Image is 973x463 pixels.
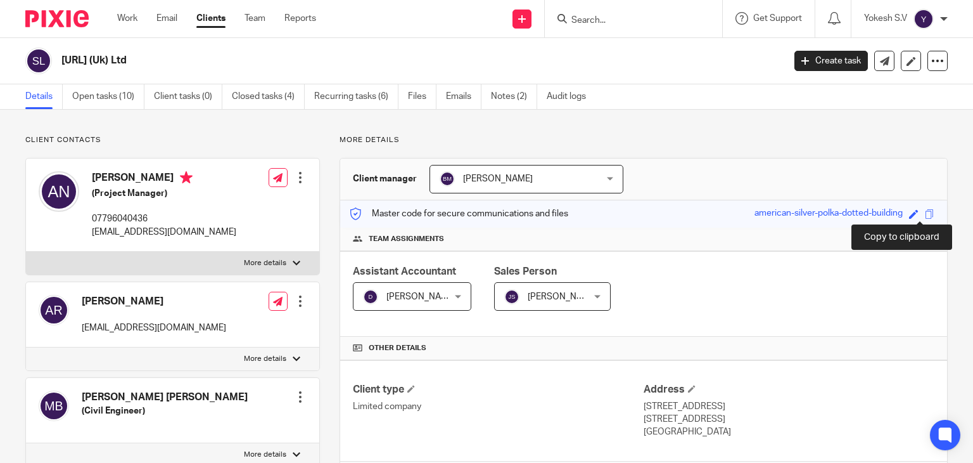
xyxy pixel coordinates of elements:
a: Create task [794,51,868,71]
h2: [URL] (Uk) Ltd [61,54,633,67]
span: [PERSON_NAME] [463,174,533,183]
a: Open tasks (10) [72,84,144,109]
h5: (Civil Engineer) [82,405,248,417]
a: Closed tasks (4) [232,84,305,109]
img: svg%3E [39,391,69,421]
a: Recurring tasks (6) [314,84,398,109]
h4: Address [644,383,934,396]
span: Get Support [753,14,802,23]
p: Yokesh S.V [864,12,907,25]
h4: [PERSON_NAME] [82,295,226,308]
a: Work [117,12,137,25]
img: svg%3E [363,289,378,304]
img: svg%3E [25,48,52,74]
h4: [PERSON_NAME] [92,171,236,187]
a: Clients [196,12,226,25]
a: Details [25,84,63,109]
a: Notes (2) [491,84,537,109]
p: Limited company [353,400,644,413]
img: svg%3E [504,289,519,304]
p: 07796040436 [92,212,236,225]
p: [STREET_ADDRESS] [644,413,934,426]
a: Files [408,84,436,109]
img: svg%3E [913,9,934,29]
span: Sales Person [494,266,557,277]
a: Audit logs [547,84,595,109]
p: More details [244,258,286,268]
p: [STREET_ADDRESS] [644,400,934,413]
span: Team assignments [369,234,444,244]
input: Search [570,15,684,27]
span: Other details [369,343,426,353]
p: Client contacts [25,135,320,145]
span: Assistant Accountant [353,266,456,277]
img: Pixie [25,10,89,27]
p: More details [244,450,286,460]
a: Emails [446,84,481,109]
img: svg%3E [39,171,79,212]
span: [PERSON_NAME] S T [386,292,471,301]
h4: [PERSON_NAME] [PERSON_NAME] [82,391,248,404]
h5: (Project Manager) [92,187,236,200]
img: svg%3E [39,295,69,325]
img: svg%3E [440,171,455,186]
h3: Client manager [353,173,417,185]
p: More details [340,135,948,145]
a: Email [156,12,177,25]
a: Reports [284,12,316,25]
span: [PERSON_NAME] [528,292,597,301]
p: More details [244,354,286,364]
p: [EMAIL_ADDRESS][DOMAIN_NAME] [92,226,236,238]
div: american-silver-polka-dotted-building [754,207,903,221]
p: Master code for secure communications and files [350,207,568,220]
p: [EMAIL_ADDRESS][DOMAIN_NAME] [82,322,226,334]
p: [GEOGRAPHIC_DATA] [644,426,934,438]
a: Team [245,12,265,25]
i: Primary [180,171,193,184]
h4: Client type [353,383,644,396]
a: Client tasks (0) [154,84,222,109]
